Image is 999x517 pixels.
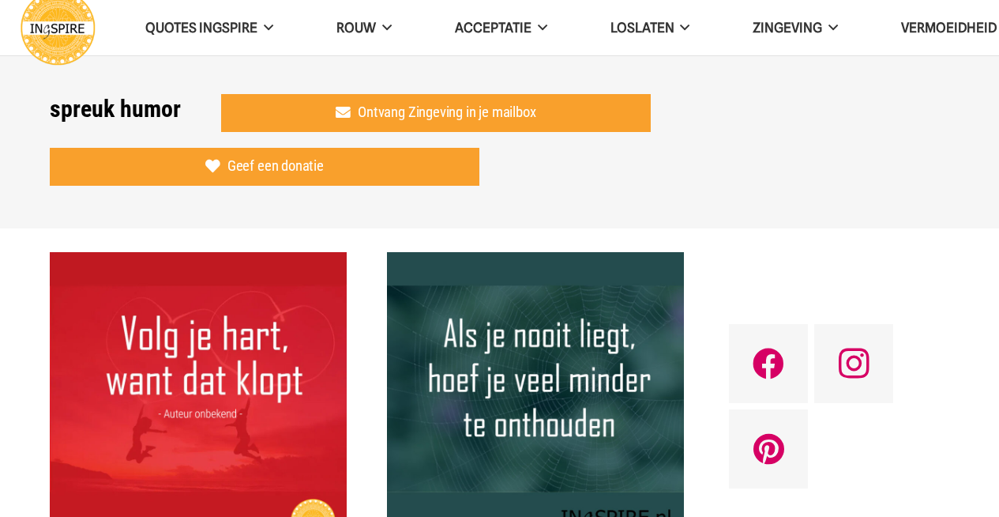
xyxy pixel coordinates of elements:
h1: spreuk humor [50,95,181,123]
span: Loslaten [610,20,674,36]
a: Quote – Als je nooit liegt, hoef je veel minder te onthouden [387,254,684,270]
a: QUOTES INGSPIREQUOTES INGSPIRE Menu [114,8,305,48]
span: QUOTES INGSPIRE Menu [257,21,273,35]
span: QUOTES INGSPIRE [145,20,257,36]
span: Zingeving Menu [822,21,838,35]
a: Leuke spreuk – volg je hart, want dat klopt [50,254,347,270]
a: Geef een donatie [50,148,480,186]
a: Ontvang Zingeving in je mailbox [221,94,652,132]
span: Acceptatie Menu [531,21,547,35]
span: Loslaten Menu [674,21,690,35]
a: Instagram [814,324,893,403]
a: AcceptatieAcceptatie Menu [423,8,579,48]
span: Ontvang Zingeving in je mailbox [358,104,535,121]
a: LoslatenLoslaten Menu [579,8,722,48]
span: ROUW Menu [376,21,392,35]
span: Acceptatie [455,20,531,36]
a: Pinterest [729,409,808,489]
span: ROUW [336,20,376,36]
a: ZingevingZingeving Menu [721,8,869,48]
span: Geef een donatie [227,157,324,175]
a: Facebook [729,324,808,403]
span: VERMOEIDHEID [901,20,997,36]
span: Zingeving [753,20,822,36]
a: ROUWROUW Menu [305,8,423,48]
